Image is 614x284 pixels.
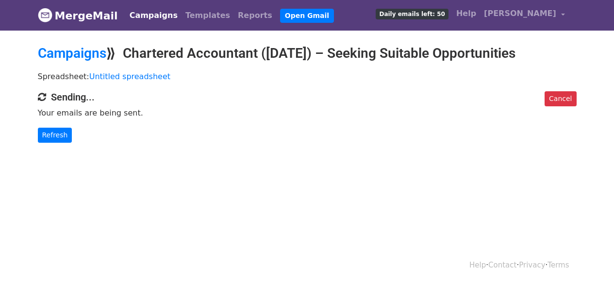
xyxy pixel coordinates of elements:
[38,91,577,103] h4: Sending...
[38,128,72,143] a: Refresh
[234,6,276,25] a: Reports
[372,4,452,23] a: Daily emails left: 50
[519,261,545,269] a: Privacy
[488,261,516,269] a: Contact
[376,9,448,19] span: Daily emails left: 50
[38,45,577,62] h2: ⟫ Chartered Accountant ([DATE]) – Seeking Suitable Opportunities
[38,108,577,118] p: Your emails are being sent.
[280,9,334,23] a: Open Gmail
[38,8,52,22] img: MergeMail logo
[548,261,569,269] a: Terms
[126,6,182,25] a: Campaigns
[182,6,234,25] a: Templates
[452,4,480,23] a: Help
[480,4,568,27] a: [PERSON_NAME]
[89,72,170,81] a: Untitled spreadsheet
[38,45,106,61] a: Campaigns
[545,91,576,106] a: Cancel
[484,8,556,19] span: [PERSON_NAME]
[38,71,577,82] p: Spreadsheet:
[38,5,118,26] a: MergeMail
[469,261,486,269] a: Help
